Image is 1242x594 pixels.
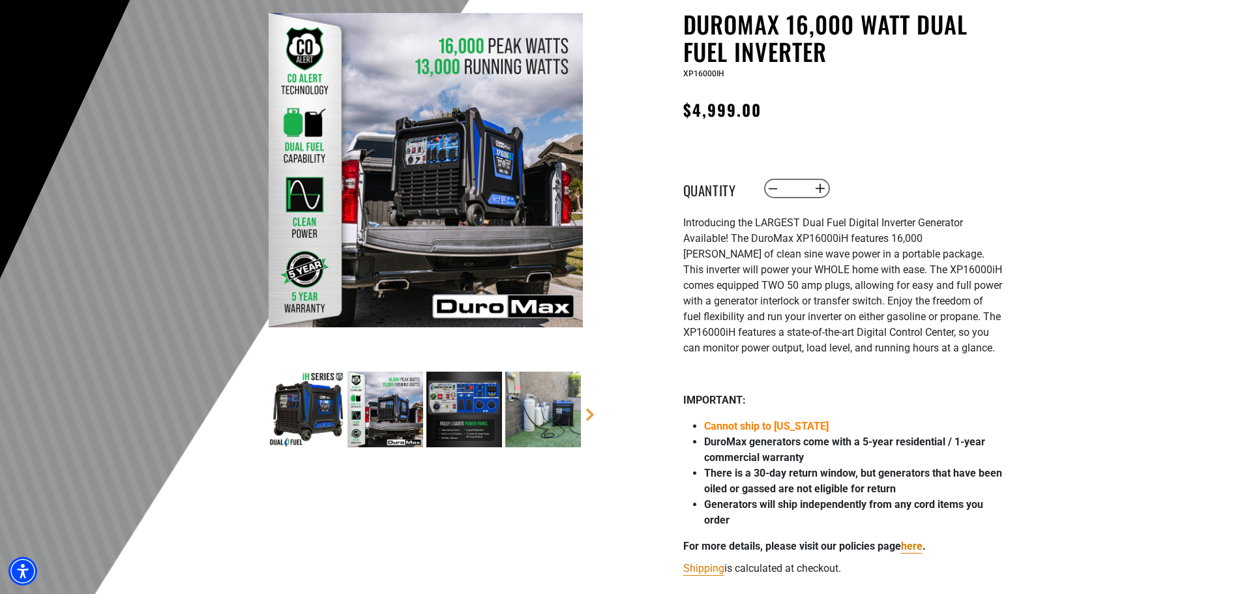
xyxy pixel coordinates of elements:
div: Accessibility Menu [8,557,37,586]
strong: For more details, please visit our policies page . [683,540,926,552]
span: Cannot ship to [US_STATE] [704,420,829,432]
strong: Generators will ship independently from any cord items you order [704,498,983,526]
strong: There is a 30-day return window, but generators that have been oiled or gassed are not eligible f... [704,467,1002,495]
span: $4,999.00 [683,98,762,121]
span: Introducing the LARGEST Dual Fuel Digital Inverter Generator Available! The DuroMax XP16000iH fea... [683,216,1002,354]
span: XP16000IH [683,69,724,78]
h1: DuroMax 16,000 Watt Dual Fuel Inverter [683,10,1003,65]
a: Shipping [683,562,724,574]
a: For more details, please visit our policies page here [901,540,923,552]
strong: DuroMax generators come with a 5-year residential / 1-year commercial warranty [704,436,985,464]
label: Quantity [683,180,748,197]
strong: IMPORTANT: [683,394,746,406]
a: Next [584,408,597,421]
div: is calculated at checkout. [683,559,1003,577]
